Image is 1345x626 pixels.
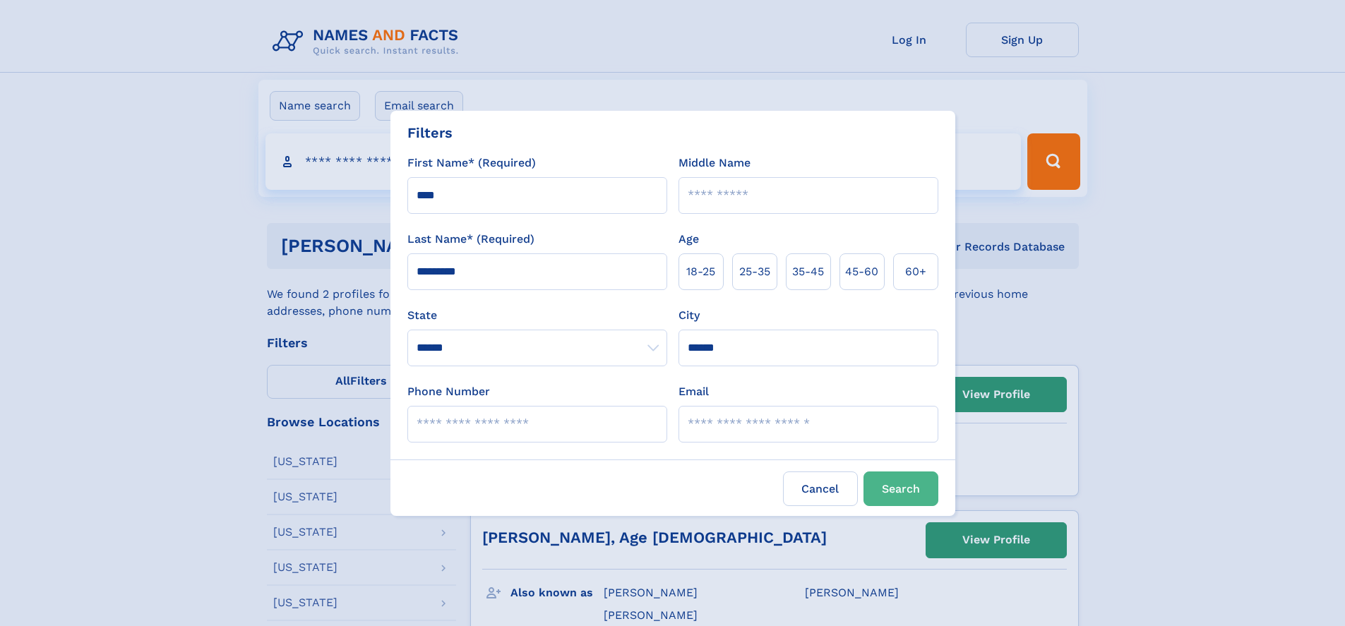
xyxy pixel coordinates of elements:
label: City [679,307,700,324]
span: 60+ [905,263,926,280]
label: Age [679,231,699,248]
label: State [407,307,667,324]
label: Middle Name [679,155,751,171]
label: First Name* (Required) [407,155,536,171]
div: Filters [407,122,453,143]
span: 25‑35 [739,263,770,280]
span: 18‑25 [686,263,715,280]
label: Cancel [783,471,858,506]
button: Search [863,471,938,506]
span: 35‑45 [792,263,824,280]
label: Last Name* (Required) [407,231,534,248]
span: 45‑60 [845,263,878,280]
label: Phone Number [407,383,490,400]
label: Email [679,383,709,400]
